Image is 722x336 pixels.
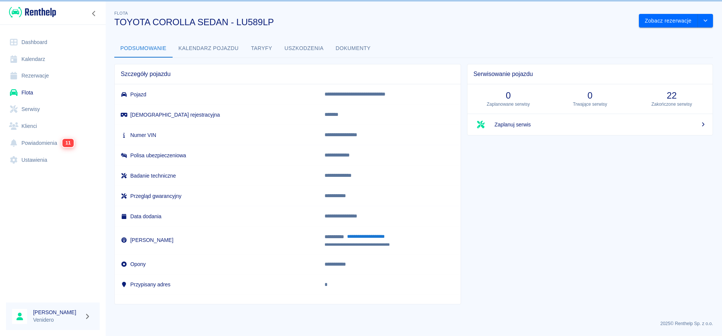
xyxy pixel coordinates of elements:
[631,84,713,114] a: 22Zakończone serwisy
[121,236,312,244] h6: [PERSON_NAME]
[6,51,100,68] a: Kalendarz
[121,152,312,159] h6: Polisa ubezpieczeniowa
[494,121,707,129] span: Zaplanuj serwis
[698,14,713,28] button: drop-down
[473,70,707,78] span: Serwisowanie pojazdu
[6,6,56,18] a: Renthelp logo
[549,84,631,114] a: 0Trwające serwisy
[121,172,312,179] h6: Badanie techniczne
[62,139,74,147] span: 11
[121,192,312,200] h6: Przegląd gwarancyjny
[114,40,173,58] button: Podsumowanie
[6,34,100,51] a: Dashboard
[330,40,377,58] button: Dokumenty
[121,111,312,119] h6: [DEMOGRAPHIC_DATA] rejestracyjna
[33,309,81,316] h6: [PERSON_NAME]
[114,11,128,15] span: Flota
[473,101,543,108] p: Zaplanowane serwisy
[121,91,312,98] h6: Pojazd
[121,281,312,288] h6: Przypisany adres
[6,67,100,84] a: Rezerwacje
[279,40,330,58] button: Uszkodzenia
[6,134,100,152] a: Powiadomienia11
[114,320,713,327] p: 2025 © Renthelp Sp. z o.o.
[637,101,707,108] p: Zakończone serwisy
[33,316,81,324] p: Venidero
[121,70,455,78] span: Szczegóły pojazdu
[555,90,625,101] h3: 0
[6,84,100,101] a: Flota
[9,6,56,18] img: Renthelp logo
[88,9,100,18] button: Zwiń nawigację
[121,131,312,139] h6: Numer VIN
[639,14,698,28] button: Zobacz rezerwacje
[467,114,713,135] a: Zaplanuj serwis
[6,152,100,169] a: Ustawienia
[245,40,279,58] button: Taryfy
[6,101,100,118] a: Serwisy
[173,40,245,58] button: Kalendarz pojazdu
[114,17,633,27] h3: TOYOTA COROLLA SEDAN - LU589LP
[121,260,312,268] h6: Opony
[121,213,312,220] h6: Data dodania
[555,101,625,108] p: Trwające serwisy
[467,84,549,114] a: 0Zaplanowane serwisy
[637,90,707,101] h3: 22
[6,118,100,135] a: Klienci
[473,90,543,101] h3: 0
